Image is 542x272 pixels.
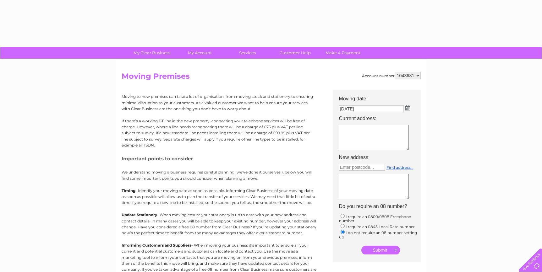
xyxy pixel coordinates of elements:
[122,188,316,206] p: - Identify your moving date as soon as possible. Informing Clear Business of your moving date as ...
[126,47,178,59] a: My Clear Business
[122,93,316,112] p: Moving to new premises can take a lot of organisation, from moving stock and stationery to ensuri...
[362,72,421,79] div: Account number
[317,47,369,59] a: Make A Payment
[405,105,410,110] img: ...
[174,47,226,59] a: My Account
[122,212,157,217] b: Update Stationery
[336,90,424,104] th: Moving date:
[122,169,316,181] p: We understand moving a business requires careful planning (we’ve done it ourselves!), below you w...
[269,47,321,59] a: Customer Help
[336,211,424,241] td: I require an 0800/0808 Freephone number I require an 0845 Local Rate number I do not require an 0...
[122,188,135,193] b: Timing
[122,212,316,236] p: - When moving ensure your stationery is up to date with your new address and contact details. In ...
[361,246,400,254] input: Submit
[336,114,424,123] th: Current address:
[222,47,273,59] a: Services
[122,72,421,84] h2: Moving Premises
[386,165,413,170] a: Find address...
[122,156,316,161] h5: Important points to consider
[122,243,191,248] b: Informing Customers and Suppliers
[336,202,424,211] th: Do you require an 08 number?
[336,153,424,162] th: New address:
[122,118,316,148] p: If there’s a working BT line in the new property, connecting your telephone services will be free...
